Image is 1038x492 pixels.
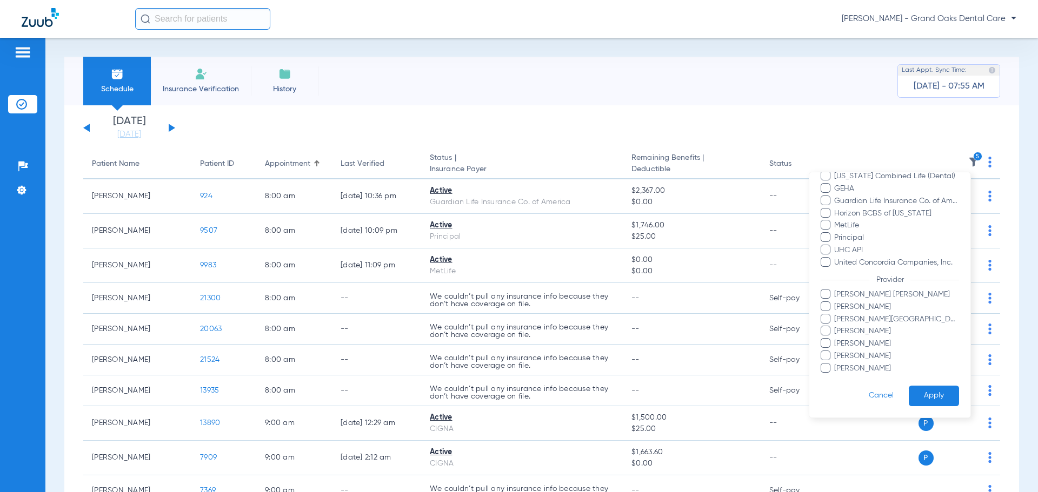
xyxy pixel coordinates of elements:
span: Provider [869,276,910,284]
span: Horizon BCBS of [US_STATE] [834,208,959,219]
span: [US_STATE] Combined Life (Dental) [834,171,959,182]
iframe: Chat Widget [984,440,1038,492]
button: Cancel [854,386,909,407]
span: MetLife [834,220,959,231]
button: Apply [909,386,959,407]
span: GEHA [834,183,959,194]
span: [PERSON_NAME] [834,301,959,313]
span: [PERSON_NAME] [834,338,959,349]
span: UHC API [834,245,959,256]
span: [PERSON_NAME] [834,351,959,362]
span: [PERSON_NAME] [PERSON_NAME] [834,289,959,300]
span: [PERSON_NAME] [834,363,959,374]
span: Guardian Life Insurance Co. of America [834,196,959,207]
span: [PERSON_NAME][GEOGRAPHIC_DATA] [834,314,959,325]
span: United Concordia Companies, Inc. [834,257,959,268]
span: [PERSON_NAME] [834,326,959,337]
span: Principal [834,232,959,244]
